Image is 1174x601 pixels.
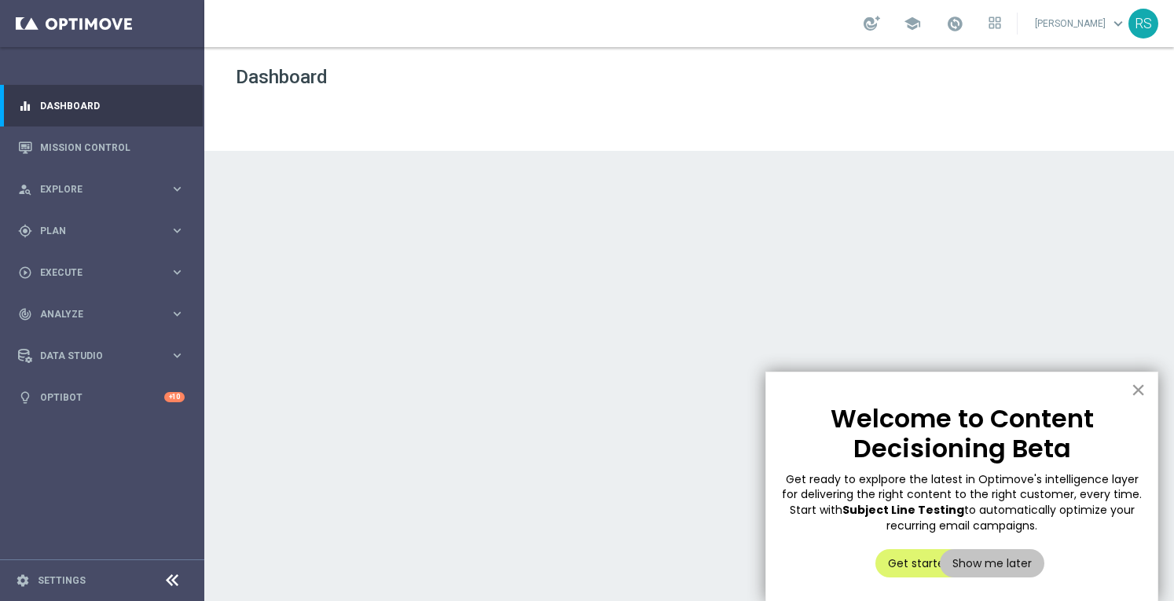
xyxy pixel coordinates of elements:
[40,126,185,168] a: Mission Control
[40,351,170,361] span: Data Studio
[940,549,1044,577] button: Show me later
[18,99,32,113] i: equalizer
[875,549,964,577] button: Get started
[40,185,170,194] span: Explore
[18,307,32,321] i: track_changes
[18,85,185,126] div: Dashboard
[16,574,30,588] i: settings
[18,182,32,196] i: person_search
[164,392,185,402] div: +10
[18,376,185,418] div: Optibot
[40,268,170,277] span: Execute
[1110,15,1127,32] span: keyboard_arrow_down
[1128,9,1158,38] div: RS
[1131,377,1146,402] button: Close
[904,15,921,32] span: school
[18,266,170,280] div: Execute
[38,576,86,585] a: Settings
[18,224,32,238] i: gps_fixed
[40,310,170,319] span: Analyze
[18,390,32,405] i: lightbulb
[170,223,185,238] i: keyboard_arrow_right
[18,349,170,363] div: Data Studio
[782,404,1142,464] p: Welcome to Content Decisioning Beta
[18,307,170,321] div: Analyze
[170,181,185,196] i: keyboard_arrow_right
[40,85,185,126] a: Dashboard
[842,502,964,518] strong: Subject Line Testing
[18,224,170,238] div: Plan
[18,182,170,196] div: Explore
[886,502,1138,533] span: to automatically optimize your recurring email campaigns.
[782,471,1145,518] span: Get ready to explpore the latest in Optimove's intelligence layer for delivering the right conten...
[170,306,185,321] i: keyboard_arrow_right
[18,266,32,280] i: play_circle_outline
[1033,12,1128,35] a: [PERSON_NAME]
[18,126,185,168] div: Mission Control
[40,226,170,236] span: Plan
[170,348,185,363] i: keyboard_arrow_right
[170,265,185,280] i: keyboard_arrow_right
[40,376,164,418] a: Optibot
